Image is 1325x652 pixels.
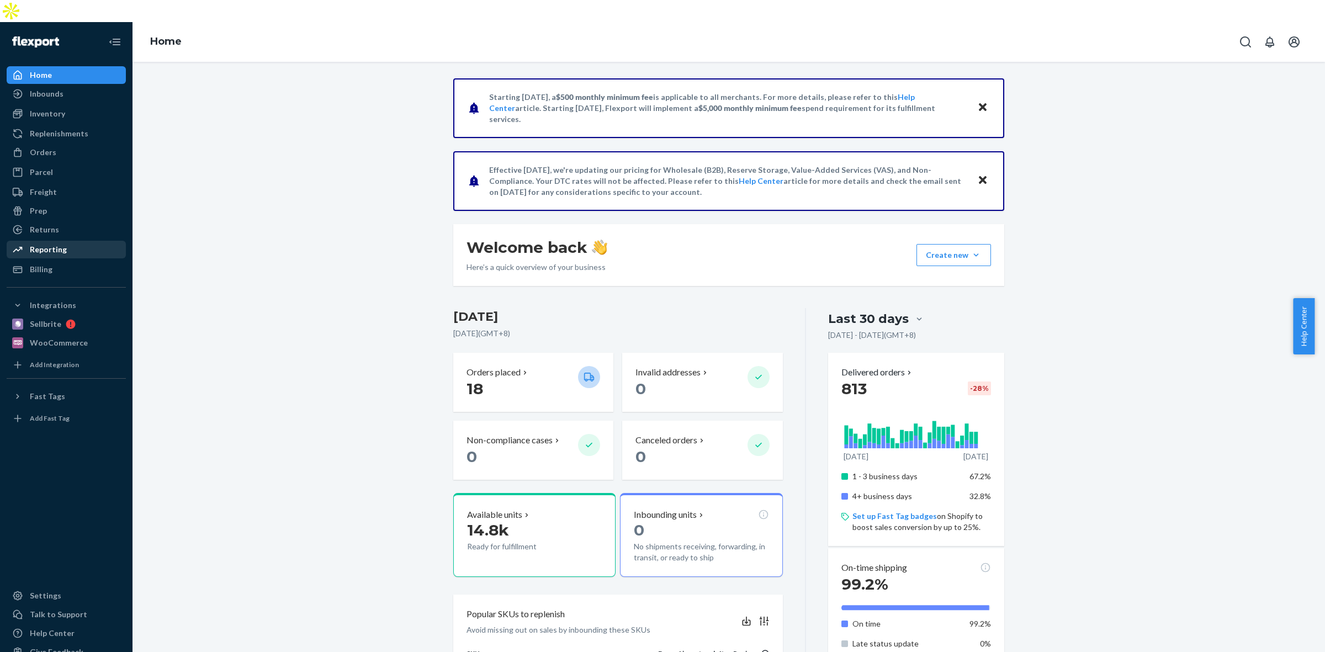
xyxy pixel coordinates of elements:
a: Inbounds [7,85,126,103]
span: 0 [467,447,477,466]
button: Invalid addresses 0 [622,353,782,412]
div: Last 30 days [828,310,909,327]
p: Late status update [852,638,961,649]
p: [DATE] [844,451,868,462]
span: 99.2% [969,619,991,628]
span: $5,000 monthly minimum fee [698,103,802,113]
div: Inbounds [30,88,63,99]
div: Reporting [30,244,67,255]
a: Billing [7,261,126,278]
a: Sellbrite [7,315,126,333]
div: Inventory [30,108,65,119]
button: Open account menu [1283,31,1305,53]
div: WooCommerce [30,337,88,348]
div: Parcel [30,167,53,178]
div: Fast Tags [30,391,65,402]
p: Orders placed [467,366,521,379]
span: 813 [841,379,867,398]
p: Avoid missing out on sales by inbounding these SKUs [467,624,650,635]
button: Non-compliance cases 0 [453,421,613,480]
p: Inbounding units [634,508,697,521]
button: Delivered orders [841,366,914,379]
a: Settings [7,587,126,605]
span: 14.8k [467,521,509,539]
a: Replenishments [7,125,126,142]
button: Close Navigation [104,31,126,53]
div: Returns [30,224,59,235]
a: Home [150,35,182,47]
a: Home [7,66,126,84]
div: -28 % [968,381,991,395]
p: Canceled orders [635,434,697,447]
h1: Welcome back [467,237,607,257]
button: Close [976,173,990,189]
img: Flexport logo [12,36,59,47]
button: Inbounding units0No shipments receiving, forwarding, in transit, or ready to ship [620,493,782,577]
button: Fast Tags [7,388,126,405]
span: 67.2% [969,471,991,481]
ol: breadcrumbs [141,26,190,58]
button: Canceled orders 0 [622,421,782,480]
button: Orders placed 18 [453,353,613,412]
button: Close [976,100,990,116]
button: Create new [916,244,991,266]
span: 0 [635,447,646,466]
p: Invalid addresses [635,366,701,379]
a: Orders [7,144,126,161]
span: 0 [635,379,646,398]
button: Available units14.8kReady for fulfillment [453,493,616,577]
button: Open Search Box [1234,31,1257,53]
p: Starting [DATE], a is applicable to all merchants. For more details, please refer to this article... [489,92,967,125]
p: on Shopify to boost sales conversion by up to 25%. [852,511,991,533]
p: Here’s a quick overview of your business [467,262,607,273]
p: Ready for fulfillment [467,541,569,552]
a: Parcel [7,163,126,181]
div: Billing [30,264,52,275]
span: 18 [467,379,483,398]
a: WooCommerce [7,334,126,352]
a: Help Center [739,176,783,185]
span: 99.2% [841,575,888,593]
div: Freight [30,187,57,198]
div: Replenishments [30,128,88,139]
span: 32.8% [969,491,991,501]
div: Sellbrite [30,319,61,330]
a: Inventory [7,105,126,123]
a: Help Center [7,624,126,642]
div: Orders [30,147,56,158]
a: Add Fast Tag [7,410,126,427]
a: Prep [7,202,126,220]
a: Talk to Support [7,606,126,623]
p: 4+ business days [852,491,961,502]
a: Returns [7,221,126,238]
p: [DATE] - [DATE] ( GMT+8 ) [828,330,916,341]
p: On-time shipping [841,561,907,574]
span: 0% [980,639,991,648]
div: Home [30,70,52,81]
p: Effective [DATE], we're updating our pricing for Wholesale (B2B), Reserve Storage, Value-Added Se... [489,165,967,198]
span: 0 [634,521,644,539]
p: [DATE] ( GMT+8 ) [453,328,783,339]
button: Integrations [7,296,126,314]
div: Help Center [30,628,75,639]
span: $500 monthly minimum fee [556,92,653,102]
a: Reporting [7,241,126,258]
p: Popular SKUs to replenish [467,608,565,621]
a: Set up Fast Tag badges [852,511,937,521]
a: Add Integration [7,356,126,374]
div: Prep [30,205,47,216]
p: Non-compliance cases [467,434,553,447]
div: Add Fast Tag [30,414,70,423]
div: Add Integration [30,360,79,369]
div: Integrations [30,300,76,311]
p: [DATE] [963,451,988,462]
div: Talk to Support [30,609,87,620]
button: Open notifications [1259,31,1281,53]
img: hand-wave emoji [592,240,607,255]
button: Help Center [1293,298,1315,354]
div: Settings [30,590,61,601]
h3: [DATE] [453,308,783,326]
a: Freight [7,183,126,201]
